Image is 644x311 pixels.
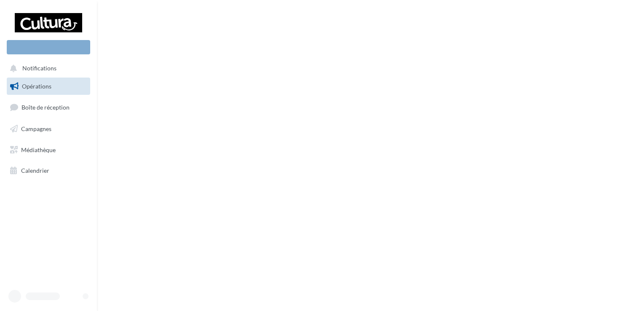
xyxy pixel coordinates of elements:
span: Campagnes [21,125,51,132]
a: Calendrier [5,162,92,180]
span: Notifications [22,65,56,72]
span: Opérations [22,83,51,90]
span: Médiathèque [21,146,56,153]
span: Calendrier [21,167,49,174]
a: Boîte de réception [5,98,92,116]
a: Campagnes [5,120,92,138]
a: Opérations [5,78,92,95]
span: Boîte de réception [21,104,70,111]
div: Nouvelle campagne [7,40,90,54]
a: Médiathèque [5,141,92,159]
